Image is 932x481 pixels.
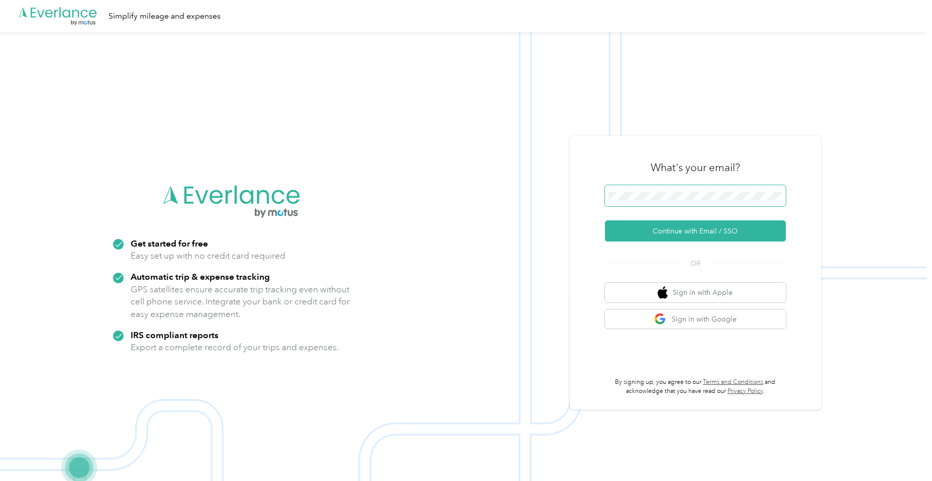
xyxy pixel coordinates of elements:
[703,378,763,386] a: Terms and Conditions
[131,283,350,320] p: GPS satellites ensure accurate trip tracking even without cell phone service. Integrate your bank...
[658,286,668,299] img: apple logo
[131,271,270,282] strong: Automatic trip & expense tracking
[605,220,786,242] button: Continue with Email / SSO
[678,258,713,269] span: OR
[728,387,763,395] a: Privacy Policy
[131,341,339,354] p: Export a complete record of your trips and expenses.
[605,283,786,302] button: apple logoSign in with Apple
[651,161,740,175] h3: What's your email?
[131,238,208,249] strong: Get started for free
[605,309,786,329] button: google logoSign in with Google
[109,10,221,23] div: Simplify mileage and expenses
[131,330,219,340] strong: IRS compliant reports
[131,250,285,262] p: Easy set up with no credit card required
[605,378,786,395] p: By signing up, you agree to our and acknowledge that you have read our .
[654,313,667,326] img: google logo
